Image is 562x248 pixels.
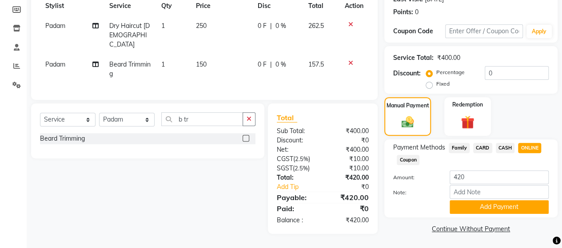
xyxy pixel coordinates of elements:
span: Total [277,113,297,122]
input: Amount [450,170,549,184]
button: Add Payment [450,200,549,214]
div: ( ) [270,164,323,173]
span: Family [449,143,470,153]
div: ₹400.00 [323,126,375,136]
div: Discount: [270,136,323,145]
img: _cash.svg [398,115,418,129]
span: 250 [196,22,207,30]
label: Redemption [452,101,483,109]
span: 262.5 [308,22,323,30]
div: ( ) [270,154,323,164]
span: CARD [473,143,492,153]
span: 0 % [275,21,286,31]
div: Payable: [270,192,323,203]
div: 0 [415,8,419,17]
span: 0 % [275,60,286,69]
label: Amount: [387,173,443,181]
a: Continue Without Payment [386,224,556,234]
span: | [270,60,272,69]
input: Search or Scan [161,112,243,126]
div: Total: [270,173,323,182]
span: 0 F [258,60,267,69]
span: 157.5 [308,60,323,68]
span: 150 [196,60,207,68]
div: Points: [393,8,413,17]
span: Coupon [397,155,419,165]
div: Balance : [270,216,323,225]
input: Enter Offer / Coupon Code [445,24,523,38]
span: 0 F [258,21,267,31]
a: Add Tip [270,182,331,192]
div: Beard Trimming [40,134,85,143]
div: Service Total: [393,53,434,63]
span: Beard Trimming [109,60,151,78]
div: ₹0 [323,136,375,145]
span: 1 [161,60,165,68]
div: Discount: [393,69,421,78]
div: Net: [270,145,323,154]
label: Percentage [436,68,465,76]
label: Fixed [436,80,450,88]
span: Dry Haircut [DEMOGRAPHIC_DATA] [109,22,150,48]
div: ₹10.00 [323,154,375,164]
div: ₹400.00 [437,53,460,63]
span: Padam [45,22,65,30]
label: Note: [387,189,443,197]
div: Coupon Code [393,27,445,36]
span: 2.5% [295,155,308,162]
div: ₹420.00 [323,192,375,203]
span: CGST [277,155,293,163]
span: 1 [161,22,165,30]
span: 2.5% [295,165,308,172]
div: ₹0 [323,203,375,214]
label: Manual Payment [387,102,429,110]
span: SGST [277,164,293,172]
div: Paid: [270,203,323,214]
span: ONLINE [518,143,541,153]
img: _gift.svg [457,114,478,130]
span: | [270,21,272,31]
button: Apply [526,25,552,38]
div: Sub Total: [270,126,323,136]
div: ₹10.00 [323,164,375,173]
div: ₹400.00 [323,145,375,154]
div: ₹420.00 [323,173,375,182]
div: ₹0 [331,182,375,192]
input: Add Note [450,185,549,199]
span: Payment Methods [393,143,445,152]
span: Padam [45,60,65,68]
div: ₹420.00 [323,216,375,225]
span: CASH [496,143,515,153]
